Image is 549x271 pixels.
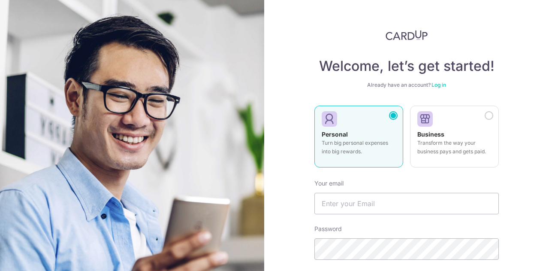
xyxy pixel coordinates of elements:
p: Transform the way your business pays and gets paid. [417,139,492,156]
strong: Personal [322,131,348,138]
a: Log in [431,82,446,88]
div: Already have an account? [314,82,499,88]
p: Turn big personal expenses into big rewards. [322,139,396,156]
img: CardUp Logo [386,30,428,40]
a: Personal Turn big personal expenses into big rewards. [314,106,403,173]
a: Business Transform the way your business pays and gets paid. [410,106,499,173]
label: Your email [314,179,344,188]
input: Enter your Email [314,193,499,214]
strong: Business [417,131,444,138]
h4: Welcome, let’s get started! [314,58,499,75]
label: Password [314,225,342,233]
